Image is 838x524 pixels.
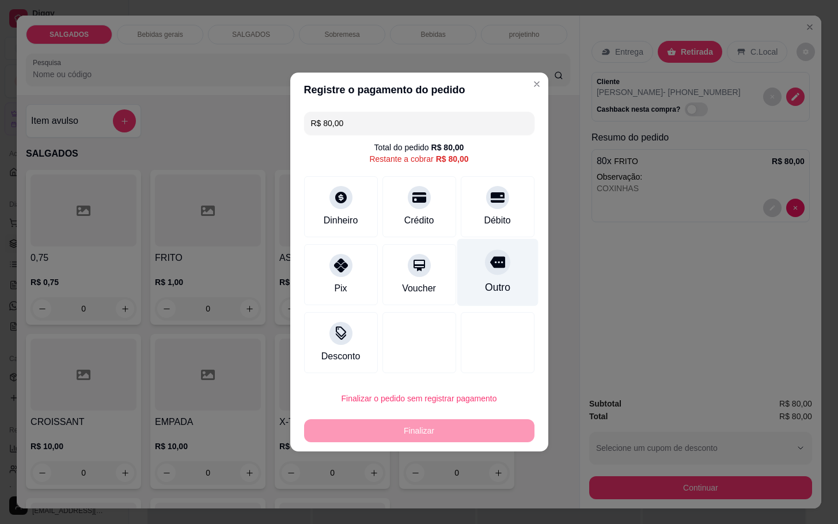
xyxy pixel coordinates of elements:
[431,142,464,153] div: R$ 80,00
[369,153,468,165] div: Restante a cobrar
[334,282,347,295] div: Pix
[404,214,434,227] div: Crédito
[484,280,510,295] div: Outro
[321,350,361,363] div: Desconto
[484,214,510,227] div: Débito
[290,73,548,107] header: Registre o pagamento do pedido
[528,75,546,93] button: Close
[311,112,528,135] input: Ex.: hambúrguer de cordeiro
[374,142,464,153] div: Total do pedido
[324,214,358,227] div: Dinheiro
[436,153,469,165] div: R$ 80,00
[304,387,534,410] button: Finalizar o pedido sem registrar pagamento
[402,282,436,295] div: Voucher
